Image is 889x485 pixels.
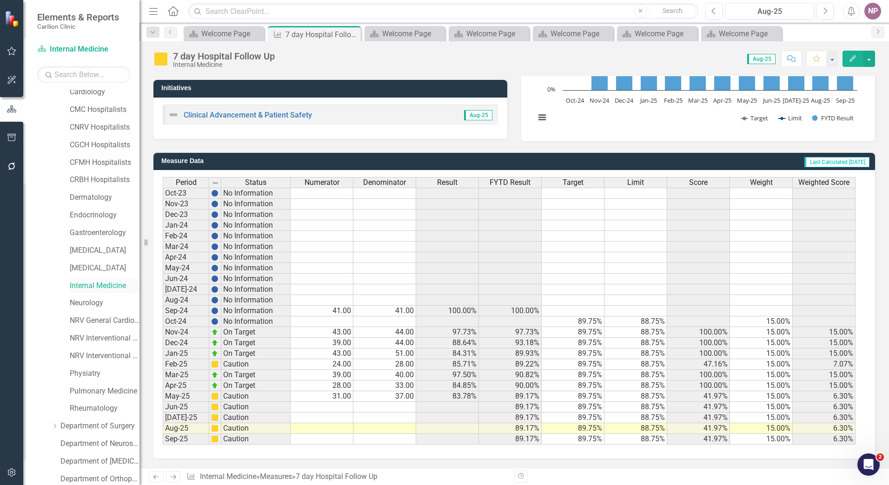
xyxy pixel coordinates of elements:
[542,338,604,348] td: 89.75%
[70,228,139,238] a: Gastroenterology
[37,12,119,23] span: Elements & Reports
[221,210,291,220] td: No Information
[876,453,884,461] span: 2
[464,110,492,120] span: Aug-25
[382,28,443,39] div: Welcome Page
[221,231,291,242] td: No Information
[793,338,856,348] td: 15.00%
[730,348,793,359] td: 15.00%
[730,380,793,391] td: 15.00%
[703,28,779,39] a: Welcome Page
[221,188,291,199] td: No Information
[211,264,219,272] img: BgCOk07PiH71IgAAAABJRU5ErkJggg==
[221,423,291,434] td: Caution
[730,402,793,413] td: 15.00%
[793,391,856,402] td: 6.30%
[5,11,21,27] img: ClearPoint Strategy
[221,327,291,338] td: On Target
[186,472,507,482] div: » »
[221,370,291,380] td: On Target
[70,87,139,98] a: Cardiology
[211,360,219,368] img: cBAA0RP0Y6D5n+AAAAAElFTkSuQmCC
[479,306,542,316] td: 100.00%
[779,114,802,122] button: Show Limit
[667,423,730,434] td: 41.97%
[211,307,219,315] img: BgCOk07PiH71IgAAAABJRU5ErkJggg==
[211,275,219,282] img: BgCOk07PiH71IgAAAABJRU5ErkJggg==
[163,199,209,210] td: Nov-23
[163,380,209,391] td: Apr-25
[747,54,776,64] span: Aug-25
[804,157,869,167] span: Last Calculated [DATE]
[211,425,219,432] img: cBAA0RP0Y6D5n+AAAAAElFTkSuQmCC
[547,85,556,93] text: 0%
[163,274,209,284] td: Jun-24
[70,192,139,203] a: Dermatology
[416,348,479,359] td: 84.31%
[211,296,219,304] img: BgCOk07PiH71IgAAAABJRU5ErkJggg==
[619,28,695,39] a: Welcome Page
[667,348,730,359] td: 100.00%
[70,315,139,326] a: NRV General Cardiology
[363,178,406,187] span: Denominator
[667,434,730,445] td: 41.97%
[163,391,209,402] td: May-25
[741,114,769,122] button: Show Target
[730,338,793,348] td: 15.00%
[479,380,542,391] td: 90.00%
[542,434,604,445] td: 89.75%
[535,28,611,39] a: Welcome Page
[70,140,139,151] a: CGCH Hospitalists
[353,327,416,338] td: 44.00
[667,327,730,338] td: 100.00%
[70,333,139,344] a: NRV Interventional Cardiology
[163,284,209,295] td: [DATE]-24
[542,413,604,423] td: 89.75%
[221,199,291,210] td: No Information
[667,413,730,423] td: 41.97%
[163,423,209,434] td: Aug-25
[211,286,219,293] img: BgCOk07PiH71IgAAAABJRU5ErkJggg==
[416,359,479,370] td: 85.71%
[221,295,291,306] td: No Information
[163,413,209,423] td: [DATE]-25
[664,96,683,105] text: Feb-25
[176,178,197,187] span: Period
[163,210,209,220] td: Dec-23
[793,423,856,434] td: 6.30%
[70,105,139,115] a: CMC Hospitalists
[604,327,667,338] td: 88.75%
[864,3,881,20] div: NP
[604,423,667,434] td: 88.75%
[353,348,416,359] td: 51.00
[211,211,219,218] img: BgCOk07PiH71IgAAAABJRU5ErkJggg==
[416,380,479,391] td: 84.85%
[479,413,542,423] td: 89.17%
[667,338,730,348] td: 100.00%
[221,359,291,370] td: Caution
[719,28,779,39] div: Welcome Page
[793,413,856,423] td: 6.30%
[793,370,856,380] td: 15.00%
[416,338,479,348] td: 88.64%
[353,370,416,380] td: 40.00
[70,298,139,308] a: Neurology
[667,380,730,391] td: 100.00%
[173,61,275,68] div: Internal Medicine
[783,96,809,105] text: [DATE]-25
[762,96,780,105] text: Jun-25
[60,439,139,449] a: Department of Neurosurgery
[163,252,209,263] td: Apr-24
[184,111,312,119] a: Clinical Advancement & Patient Safety
[296,472,378,481] div: 7 day Hospital Follow Up
[812,114,854,122] button: Show FYTD Result
[163,370,209,380] td: Mar-25
[353,391,416,402] td: 37.00
[211,435,219,443] img: cBAA0RP0Y6D5n+AAAAAElFTkSuQmCC
[604,380,667,391] td: 88.75%
[542,380,604,391] td: 89.75%
[667,391,730,402] td: 41.97%
[737,96,757,105] text: May-25
[479,348,542,359] td: 89.93%
[291,338,353,348] td: 39.00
